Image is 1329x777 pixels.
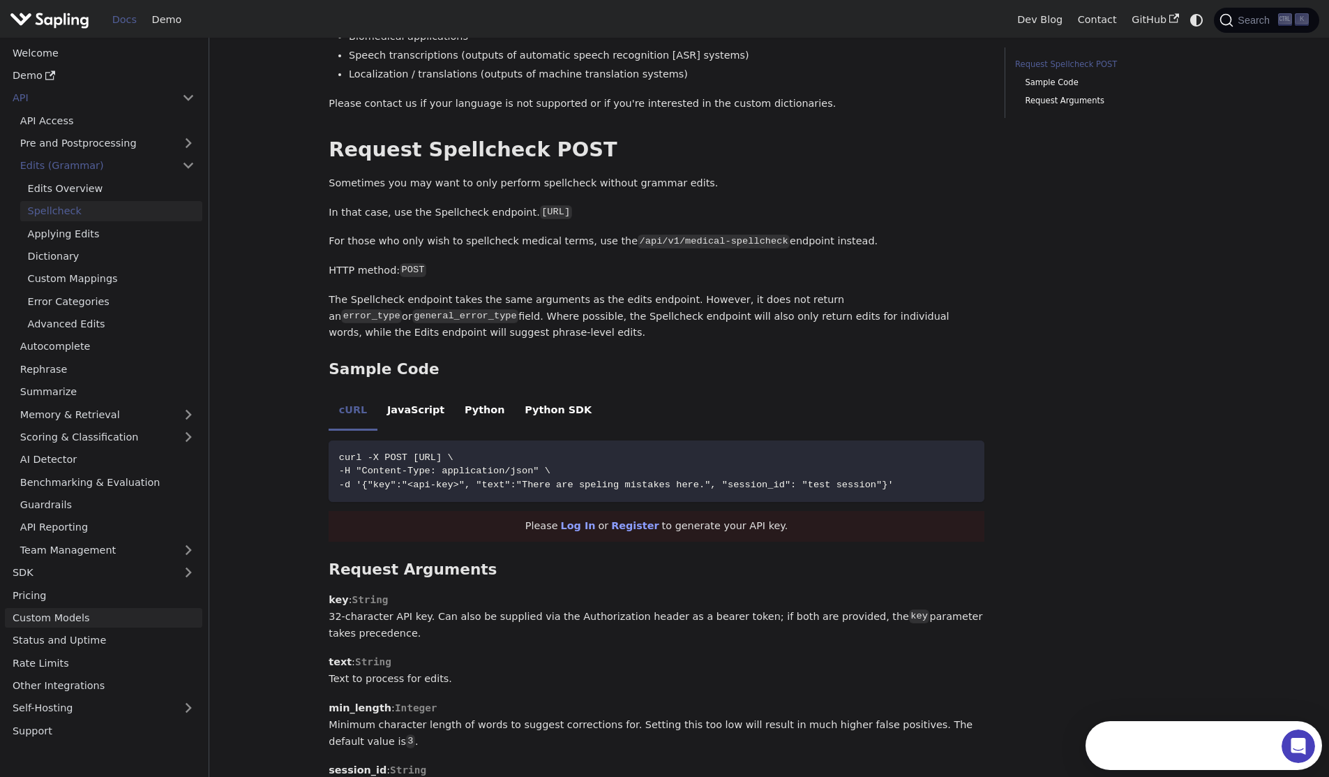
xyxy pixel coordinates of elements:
[144,9,189,31] a: Demo
[13,156,202,176] a: Edits (Grammar)
[1025,76,1199,89] a: Sample Code
[20,291,202,311] a: Error Categories
[400,263,426,277] code: POST
[5,676,202,696] a: Other Integrations
[20,314,202,334] a: Advanced Edits
[329,392,377,431] li: cURL
[1187,10,1207,30] button: Switch between dark and light mode (currently system mode)
[13,517,202,538] a: API Reporting
[329,702,391,713] strong: min_length
[10,10,94,30] a: Sapling.ai
[329,360,984,379] h3: Sample Code
[5,698,202,718] a: Self-Hosting
[329,138,984,163] h2: Request Spellcheck POST
[329,592,984,642] p: : 32-character API key. Can also be supplied via the Authorization header as a bearer token; if b...
[341,309,402,323] code: error_type
[329,292,984,341] p: The Spellcheck endpoint takes the same arguments as the edits endpoint. However, it does not retu...
[329,594,348,605] strong: key
[352,594,388,605] span: String
[20,246,202,267] a: Dictionary
[349,47,984,64] li: Speech transcriptions (outputs of automatic speech recognition [ASR] systems)
[406,734,415,748] code: 3
[20,201,202,221] a: Spellcheck
[329,205,984,221] p: In that case, use the Spellcheck endpoint.
[412,309,518,323] code: general_error_type
[611,520,659,531] a: Register
[561,520,596,531] a: Log In
[5,720,202,741] a: Support
[13,336,202,357] a: Autocomplete
[339,466,550,476] span: -H "Content-Type: application/json" \
[455,392,515,431] li: Python
[329,561,984,579] h3: Request Arguments
[13,540,202,560] a: Team Management
[329,656,352,667] strong: text
[13,450,202,470] a: AI Detector
[329,233,984,250] p: For those who only wish to spellcheck medical terms, use the endpoint instead.
[329,654,984,688] p: : Text to process for edits.
[5,563,174,583] a: SDK
[355,656,391,667] span: String
[13,472,202,492] a: Benchmarking & Evaluation
[1025,94,1199,108] a: Request Arguments
[638,235,790,249] code: /api/v1/medical-spellcheck
[377,392,455,431] li: JavaScript
[20,269,202,289] a: Custom Mappings
[13,495,202,515] a: Guardrails
[1070,9,1125,31] a: Contact
[1214,8,1319,33] button: Search (Ctrl+K)
[13,427,202,447] a: Scoring & Classification
[20,178,202,198] a: Edits Overview
[515,392,602,431] li: Python SDK
[13,359,202,379] a: Rephrase
[1015,58,1204,71] a: Request Spellcheck POST
[5,653,202,673] a: Rate Limits
[5,43,202,63] a: Welcome
[20,223,202,244] a: Applying Edits
[13,404,202,424] a: Memory & Retrieval
[390,764,426,776] span: String
[15,12,209,23] div: Need help?
[1282,730,1315,763] iframe: Intercom live chat
[5,66,202,86] a: Demo
[349,66,984,83] li: Localization / translations (outputs of machine translation systems)
[1233,15,1278,26] span: Search
[1295,13,1309,26] kbd: K
[105,9,144,31] a: Docs
[5,88,174,108] a: API
[1009,9,1069,31] a: Dev Blog
[5,630,202,651] a: Status and Uptime
[15,23,209,38] div: The team will reply as soon as they can
[329,175,984,192] p: Sometimes you may want to only perform spellcheck without grammar edits.
[5,585,202,605] a: Pricing
[5,608,202,628] a: Custom Models
[1124,9,1186,31] a: GitHub
[329,96,984,112] p: Please contact us if your language is not supported or if you're interested in the custom diction...
[395,702,437,713] span: Integer
[339,480,894,490] span: -d '{"key":"<api-key>", "text":"There are speling mistakes here.", "session_id": "test session"}'
[540,205,572,219] code: [URL]
[329,262,984,279] p: HTTP method:
[13,382,202,402] a: Summarize
[909,609,929,623] code: key
[13,133,202,154] a: Pre and Postprocessing
[13,110,202,131] a: API Access
[329,700,984,750] p: : Minimum character length of words to suggest corrections for. Setting this too low will result ...
[174,563,202,583] button: Expand sidebar category 'SDK'
[329,511,984,542] div: Please or to generate your API key.
[339,452,453,463] span: curl -X POST [URL] \
[329,764,386,776] strong: session_id
[1086,721,1322,770] iframe: Intercom live chat discovery launcher
[174,88,202,108] button: Collapse sidebar category 'API'
[6,6,250,44] div: Open Intercom Messenger
[10,10,89,30] img: Sapling.ai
